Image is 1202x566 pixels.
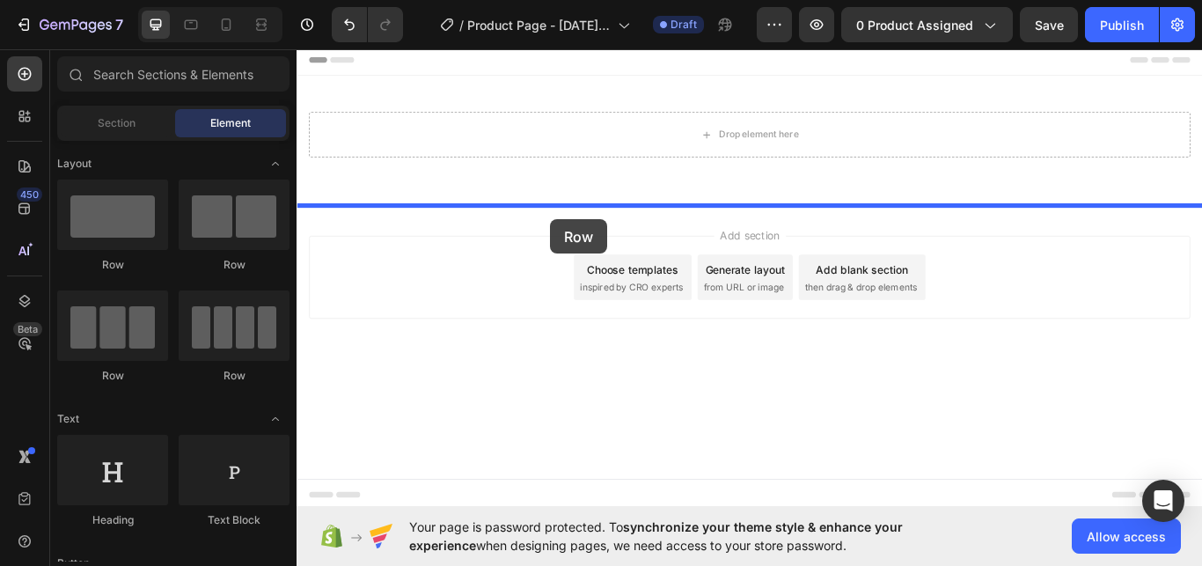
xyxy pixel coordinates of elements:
span: Save [1035,18,1064,33]
div: Publish [1100,16,1144,34]
div: Open Intercom Messenger [1142,480,1184,522]
span: Layout [57,156,92,172]
span: / [459,16,464,34]
span: synchronize your theme style & enhance your experience [409,519,903,553]
div: Heading [57,512,168,528]
div: Undo/Redo [332,7,403,42]
div: Row [179,368,290,384]
div: Beta [13,322,42,336]
span: 0 product assigned [856,16,973,34]
span: Draft [671,17,697,33]
div: Text Block [179,512,290,528]
p: 7 [115,14,123,35]
div: Row [57,368,168,384]
div: Row [179,257,290,273]
button: 7 [7,7,131,42]
span: Toggle open [261,150,290,178]
span: Allow access [1087,527,1166,546]
span: Product Page - [DATE] 19:31:43 [467,16,611,34]
div: 450 [17,187,42,202]
button: Publish [1085,7,1159,42]
span: Toggle open [261,405,290,433]
span: Section [98,115,136,131]
div: Row [57,257,168,273]
button: Save [1020,7,1078,42]
input: Search Sections & Elements [57,56,290,92]
span: Element [210,115,251,131]
span: Text [57,411,79,427]
span: Your page is password protected. To when designing pages, we need access to your store password. [409,518,971,555]
button: 0 product assigned [841,7,1013,42]
button: Allow access [1072,518,1181,554]
iframe: Design area [297,45,1202,511]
